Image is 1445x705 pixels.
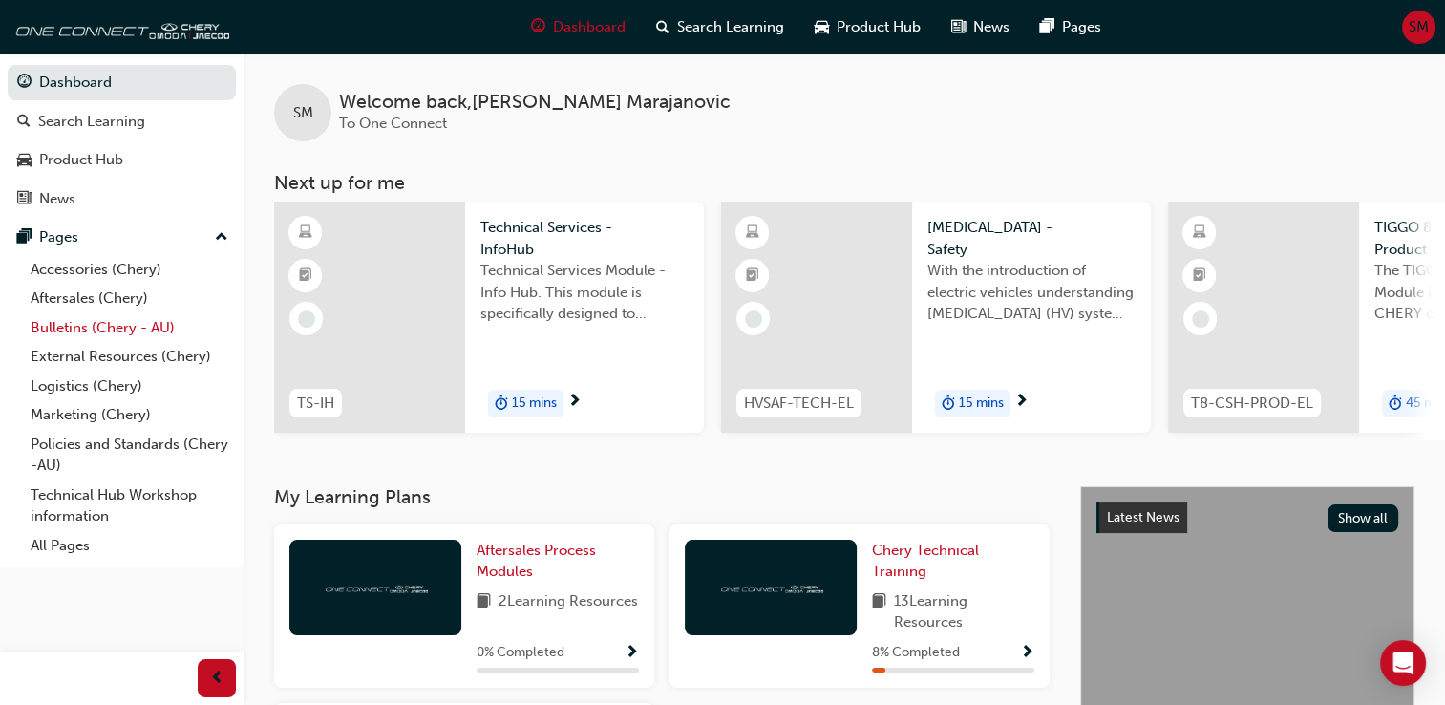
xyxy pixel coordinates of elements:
span: Show Progress [1020,645,1034,662]
span: learningRecordVerb_NONE-icon [745,310,762,328]
span: To One Connect [339,115,447,132]
span: duration-icon [495,392,508,417]
span: book-icon [477,590,491,614]
div: Pages [39,226,78,248]
a: External Resources (Chery) [23,342,236,372]
span: duration-icon [942,392,955,417]
a: guage-iconDashboard [516,8,641,47]
a: Logistics (Chery) [23,372,236,401]
span: learningRecordVerb_NONE-icon [298,310,315,328]
span: SM [293,102,313,124]
span: news-icon [17,191,32,208]
span: Welcome back , [PERSON_NAME] Marajanovic [339,92,731,114]
a: Technical Hub Workshop information [23,481,236,531]
span: booktick-icon [1193,264,1206,288]
a: Search Learning [8,104,236,139]
a: news-iconNews [936,8,1025,47]
a: All Pages [23,531,236,561]
span: book-icon [872,590,886,633]
span: search-icon [17,114,31,131]
span: 8 % Completed [872,642,960,664]
span: SM [1409,16,1429,38]
span: car-icon [815,15,829,39]
span: T8-CSH-PROD-EL [1191,393,1313,415]
span: 15 mins [959,393,1004,415]
button: Show all [1328,504,1399,532]
span: Pages [1062,16,1101,38]
a: car-iconProduct Hub [799,8,936,47]
span: HVSAF-TECH-EL [744,393,854,415]
a: Marketing (Chery) [23,400,236,430]
span: learningResourceType_ELEARNING-icon [746,221,759,246]
span: Technical Services Module - Info Hub. This module is specifically designed to address the require... [480,260,689,325]
span: guage-icon [17,75,32,92]
a: search-iconSearch Learning [641,8,799,47]
span: learningResourceType_ELEARNING-icon [1193,221,1206,246]
span: Aftersales Process Modules [477,542,596,581]
span: Product Hub [837,16,921,38]
span: 0 % Completed [477,642,564,664]
div: Search Learning [38,111,145,133]
span: guage-icon [531,15,545,39]
a: TS-IHTechnical Services - InfoHubTechnical Services Module - Info Hub. This module is specificall... [274,202,704,433]
span: [MEDICAL_DATA] - Safety [927,217,1136,260]
span: booktick-icon [299,264,312,288]
span: With the introduction of electric vehicles understanding [MEDICAL_DATA] (HV) systems is critical ... [927,260,1136,325]
button: Pages [8,220,236,255]
a: Dashboard [8,65,236,100]
span: Latest News [1107,509,1179,525]
span: car-icon [17,152,32,169]
span: Chery Technical Training [872,542,979,581]
span: prev-icon [210,667,224,691]
span: pages-icon [17,229,32,246]
a: Bulletins (Chery - AU) [23,313,236,343]
span: 2 Learning Resources [499,590,638,614]
a: Aftersales (Chery) [23,284,236,313]
span: 15 mins [512,393,557,415]
div: Open Intercom Messenger [1380,640,1426,686]
a: pages-iconPages [1025,8,1116,47]
button: SM [1402,11,1435,44]
button: Show Progress [625,641,639,665]
a: News [8,182,236,217]
span: 13 Learning Resources [894,590,1034,633]
button: Show Progress [1020,641,1034,665]
span: Show Progress [625,645,639,662]
span: next-icon [567,394,582,411]
h3: My Learning Plans [274,486,1050,508]
button: DashboardSearch LearningProduct HubNews [8,61,236,220]
span: pages-icon [1040,15,1054,39]
img: oneconnect [718,578,823,596]
h3: Next up for me [244,172,1445,194]
a: Latest NewsShow all [1096,502,1398,533]
span: Search Learning [677,16,784,38]
span: next-icon [1014,394,1029,411]
a: Aftersales Process Modules [477,540,639,583]
span: search-icon [656,15,669,39]
div: News [39,188,75,210]
span: TS-IH [297,393,334,415]
img: oneconnect [10,8,229,46]
span: up-icon [215,225,228,250]
div: Product Hub [39,149,123,171]
span: learningRecordVerb_NONE-icon [1192,310,1209,328]
span: learningResourceType_ELEARNING-icon [299,221,312,246]
a: Accessories (Chery) [23,255,236,285]
a: Policies and Standards (Chery -AU) [23,430,236,481]
span: duration-icon [1389,392,1402,417]
span: Dashboard [553,16,626,38]
span: news-icon [951,15,966,39]
a: Product Hub [8,142,236,178]
a: HVSAF-TECH-EL[MEDICAL_DATA] - SafetyWith the introduction of electric vehicles understanding [MED... [721,202,1151,433]
span: News [973,16,1009,38]
span: booktick-icon [746,264,759,288]
a: Chery Technical Training [872,540,1034,583]
span: Technical Services - InfoHub [480,217,689,260]
img: oneconnect [323,578,428,596]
